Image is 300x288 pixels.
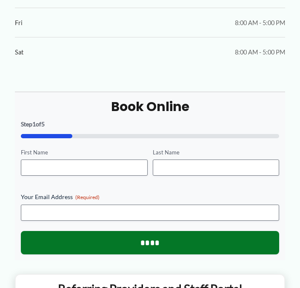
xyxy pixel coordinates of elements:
[41,120,45,128] span: 5
[75,194,100,200] span: (Required)
[21,121,279,127] p: Step of
[21,193,279,201] label: Your Email Address
[153,148,279,157] label: Last Name
[21,148,147,157] label: First Name
[15,46,23,58] span: Sat
[21,98,279,115] h2: Book Online
[15,17,23,29] span: Fri
[32,120,36,128] span: 1
[235,46,285,58] span: 8:00 AM - 5:00 PM
[235,17,285,29] span: 8:00 AM - 5:00 PM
